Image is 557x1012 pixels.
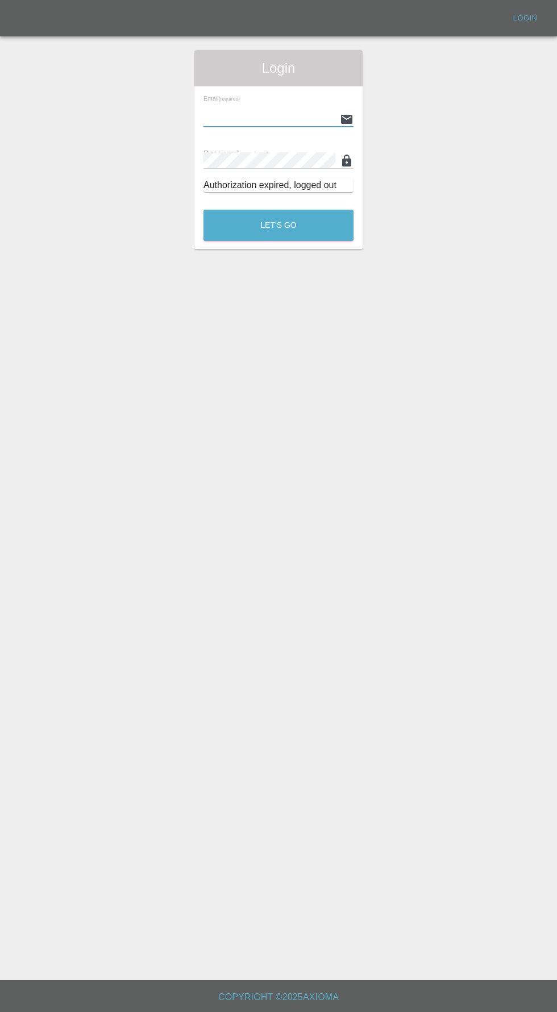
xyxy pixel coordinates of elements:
h6: Copyright © 2025 Axioma [9,989,548,1005]
small: (required) [219,97,240,102]
span: Email [203,95,240,102]
span: Password [203,149,267,158]
small: (required) [239,151,268,157]
span: Login [203,59,354,77]
a: Login [507,10,543,27]
button: Let's Go [203,210,354,241]
div: Authorization expired, logged out [203,178,354,192]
